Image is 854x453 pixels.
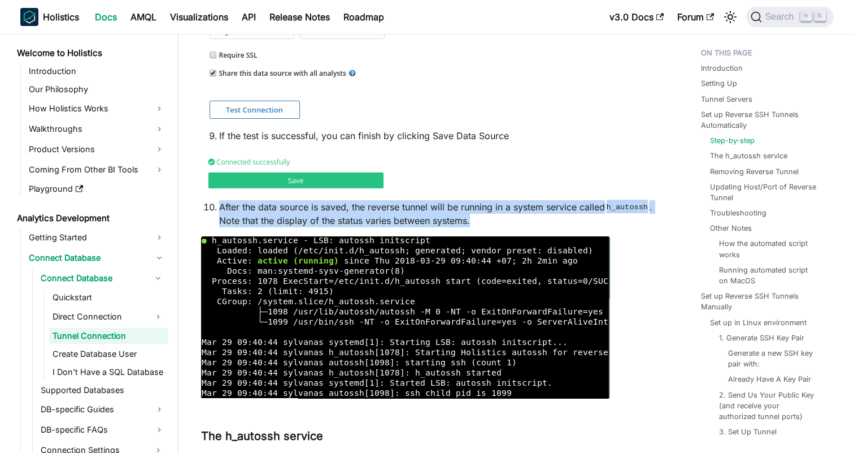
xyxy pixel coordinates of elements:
a: Updating Host/Port of Reverse Tunnel [710,182,822,203]
a: Analytics Development [14,210,168,226]
a: Connect Database [25,249,168,267]
button: Switch between dark and light mode (currently light mode) [721,8,739,26]
a: Quickstart [49,290,168,305]
li: After the data source is saved, the reverse tunnel will be running in a system service called . N... [219,200,656,227]
a: I Don't Have a SQL Database [49,364,168,380]
a: DB-specific FAQs [37,421,168,439]
a: Product Versions [25,140,168,158]
a: Removing Reverse Tunnel [710,166,799,177]
a: Connect Database [37,269,148,287]
button: Search (Command+K) [746,7,834,27]
a: v3.0 Docs [603,8,670,26]
a: Step-by-step [710,135,755,146]
a: Other Notes [710,223,752,234]
a: Our Philosophy [25,81,168,97]
kbd: K [814,11,826,21]
a: AMQL [124,8,163,26]
a: Introduction [25,63,168,79]
a: 3. Add New Data Source [719,442,804,452]
a: Coming From Other BI Tools [25,161,168,179]
a: Already Have A Key Pair [728,374,811,385]
button: Collapse sidebar category 'Connect Database' [148,269,168,287]
a: How Holistics Works [25,100,168,118]
code: h_autossh [605,201,650,213]
a: Troubleshooting [710,208,766,218]
li: If the test is successful, you can finish by clicking Save Data Source [219,129,656,143]
a: Running automated script on MacOS [719,265,818,286]
a: Introduction [701,63,743,74]
span: Search [762,12,801,22]
a: Set up Reverse SSH Tunnels Manually [701,291,827,312]
img: Holistics [20,8,38,26]
button: Expand sidebar category 'Direct Connection' [148,308,168,326]
a: Welcome to Holistics [14,45,168,61]
a: Tunnel Connection [49,328,168,344]
a: Getting Started [25,228,168,247]
a: HolisticsHolistics [20,8,79,26]
a: DB-specific Guides [37,400,168,419]
a: Supported Databases [37,382,168,398]
a: Walkthroughs [25,120,168,138]
a: Tunnel Servers [701,94,752,105]
a: 2. Send Us Your Public Key (and receive your authorized tunnel ports) [719,390,818,422]
a: Direct Connection [49,308,148,326]
a: Playground [25,181,168,197]
a: Generate a new SSH key pair with: [728,348,813,369]
a: 1. Generate SSH Key Pair [719,333,804,343]
a: Set up Reverse SSH Tunnels Automatically [701,109,827,131]
b: Holistics [43,10,79,24]
a: Visualizations [163,8,235,26]
a: API [235,8,263,26]
h3: The h_autossh service [201,429,656,443]
a: Setting Up [701,78,737,89]
kbd: ⌘ [800,11,812,21]
a: Set up in Linux environment [710,317,807,328]
a: How the automated script works [719,238,818,260]
a: The h_autossh service [710,150,787,161]
a: Roadmap [337,8,391,26]
nav: Docs sidebar [9,34,178,453]
a: 3. Set Up Tunnel [719,426,777,437]
a: Release Notes [263,8,337,26]
a: Docs [88,8,124,26]
a: Create Database User [49,346,168,362]
a: Forum [670,8,721,26]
